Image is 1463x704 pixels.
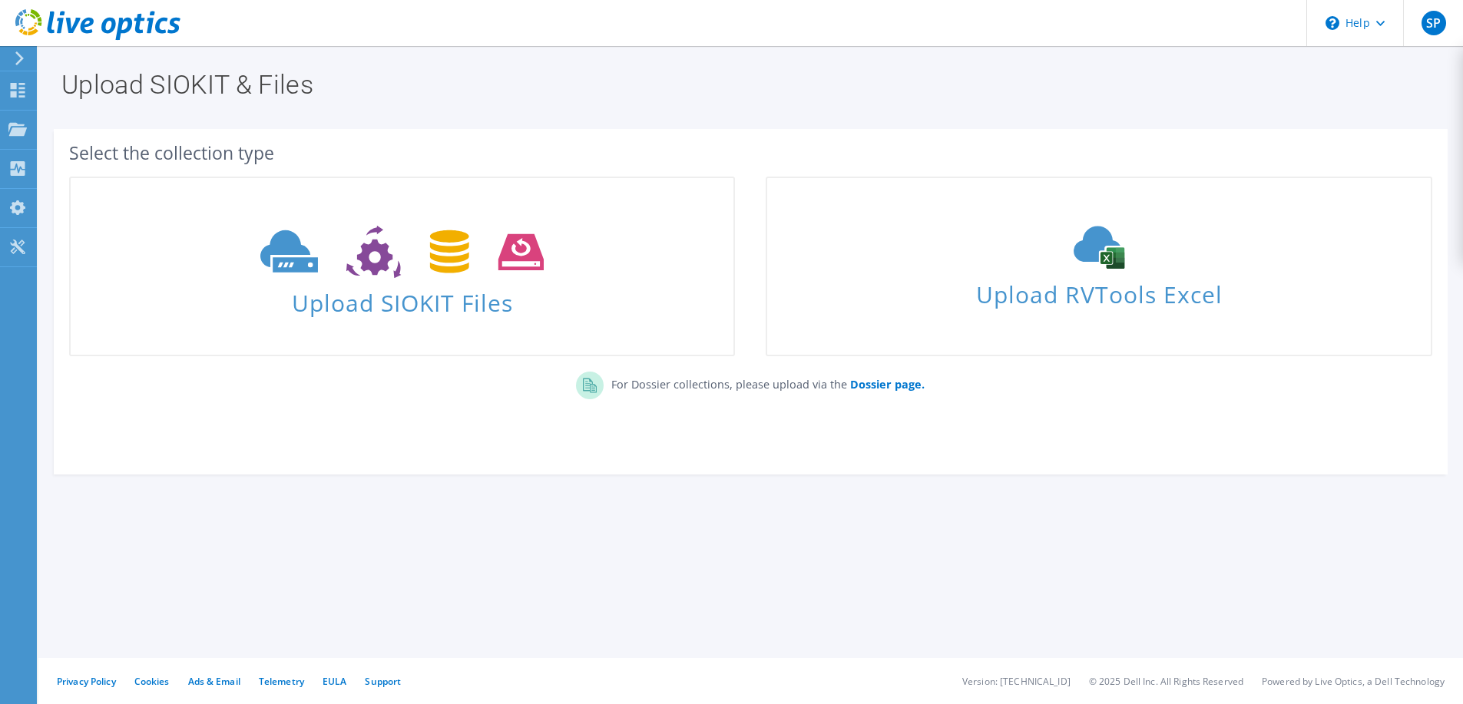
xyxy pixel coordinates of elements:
[71,282,733,315] span: Upload SIOKIT Files
[1422,11,1446,35] span: SP
[766,177,1432,356] a: Upload RVTools Excel
[69,144,1432,161] div: Select the collection type
[850,377,925,392] b: Dossier page.
[847,377,925,392] a: Dossier page.
[259,675,304,688] a: Telemetry
[962,675,1071,688] li: Version: [TECHNICAL_ID]
[188,675,240,688] a: Ads & Email
[1262,675,1445,688] li: Powered by Live Optics, a Dell Technology
[323,675,346,688] a: EULA
[604,372,925,393] p: For Dossier collections, please upload via the
[365,675,401,688] a: Support
[69,177,735,356] a: Upload SIOKIT Files
[61,71,1432,98] h1: Upload SIOKIT & Files
[1326,16,1339,30] svg: \n
[134,675,170,688] a: Cookies
[767,274,1430,307] span: Upload RVTools Excel
[1089,675,1243,688] li: © 2025 Dell Inc. All Rights Reserved
[57,675,116,688] a: Privacy Policy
